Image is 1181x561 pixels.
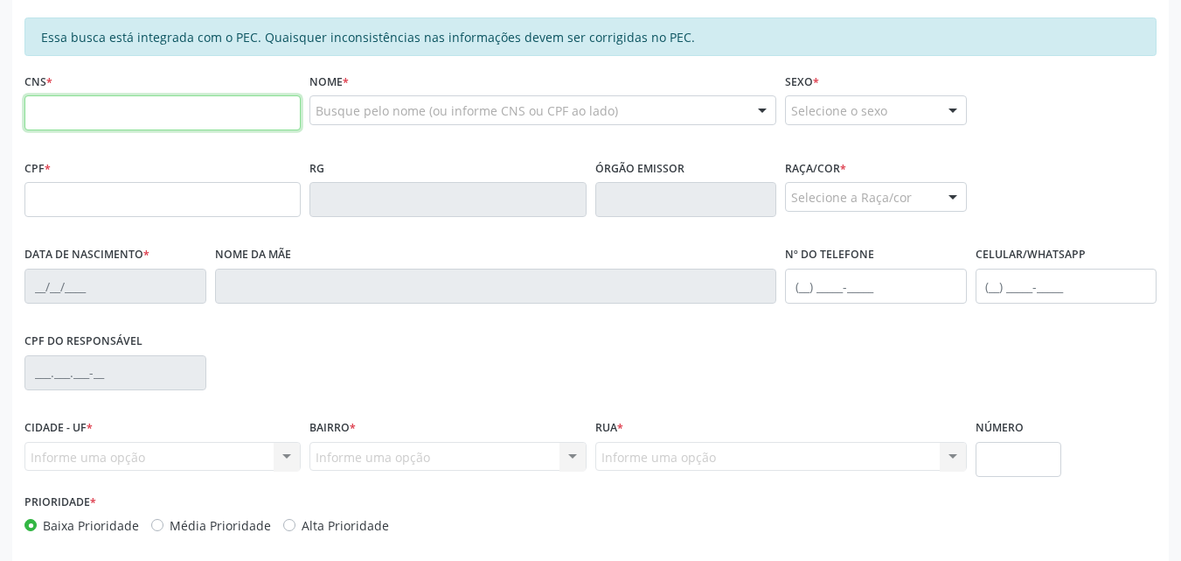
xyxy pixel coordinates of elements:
[24,355,206,390] input: ___.___.___-__
[309,68,349,95] label: Nome
[24,68,52,95] label: CNS
[24,18,1157,56] div: Essa busca está integrada com o PEC. Quaisquer inconsistências nas informações devem ser corrigid...
[976,242,1086,269] label: Celular/WhatsApp
[785,68,819,95] label: Sexo
[24,242,149,269] label: Data de nascimento
[595,155,684,182] label: Órgão emissor
[976,269,1157,304] input: (__) _____-_____
[785,269,967,304] input: (__) _____-_____
[595,415,623,442] label: Rua
[309,155,324,182] label: RG
[791,102,887,120] span: Selecione o sexo
[43,516,139,535] label: Baixa Prioridade
[170,516,271,535] label: Média Prioridade
[309,415,356,442] label: Bairro
[785,155,846,182] label: Raça/cor
[24,269,206,304] input: __/__/____
[24,328,142,355] label: CPF do responsável
[215,242,291,269] label: Nome da mãe
[302,516,389,535] label: Alta Prioridade
[24,415,93,442] label: Cidade - UF
[976,415,1024,442] label: Número
[24,155,51,182] label: CPF
[791,188,912,207] span: Selecione a Raça/cor
[316,102,618,120] span: Busque pelo nome (ou informe CNS ou CPF ao lado)
[785,242,874,269] label: Nº do Telefone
